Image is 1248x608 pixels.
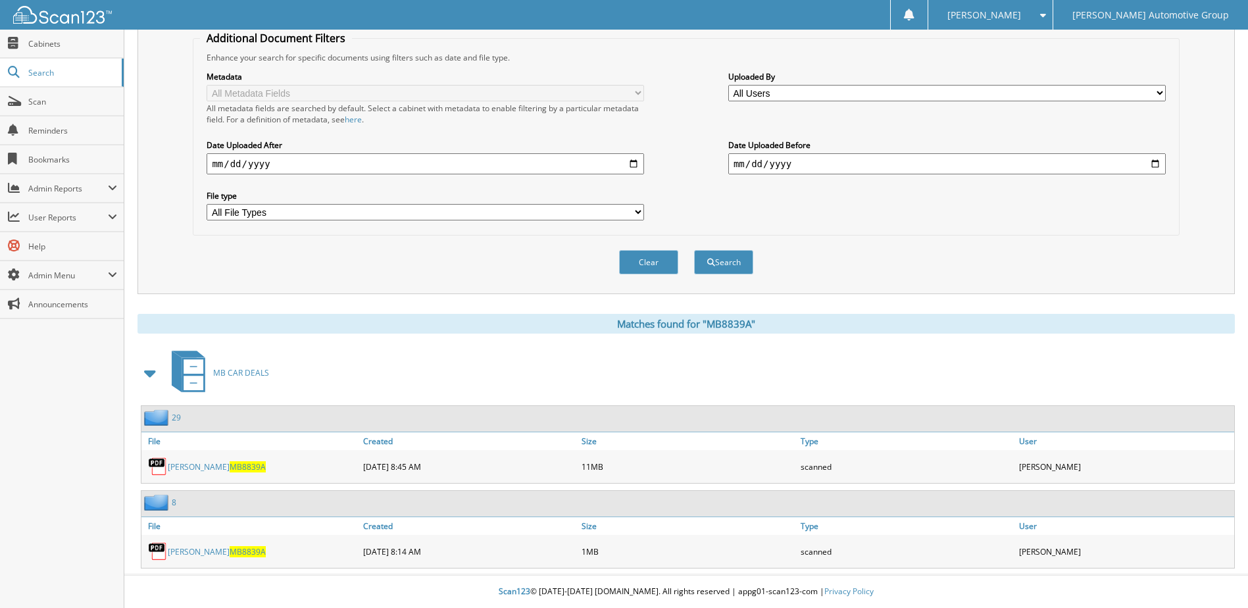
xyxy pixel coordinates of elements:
[144,494,172,511] img: folder2.png
[947,11,1021,19] span: [PERSON_NAME]
[28,270,108,281] span: Admin Menu
[360,517,578,535] a: Created
[137,314,1235,334] div: Matches found for "MB8839A"
[499,586,530,597] span: Scan123
[230,461,266,472] span: MB8839A
[1182,545,1248,608] iframe: Chat Widget
[1016,538,1234,565] div: [PERSON_NAME]
[728,139,1166,151] label: Date Uploaded Before
[619,250,678,274] button: Clear
[728,153,1166,174] input: end
[148,457,168,476] img: PDF.png
[578,517,797,535] a: Size
[13,6,112,24] img: scan123-logo-white.svg
[797,538,1016,565] div: scanned
[168,546,266,557] a: [PERSON_NAME]MB8839A
[360,538,578,565] div: [DATE] 8:14 AM
[1016,432,1234,450] a: User
[141,517,360,535] a: File
[28,38,117,49] span: Cabinets
[1016,517,1234,535] a: User
[207,139,644,151] label: Date Uploaded After
[164,347,269,399] a: MB CAR DEALS
[172,497,176,508] a: 8
[578,538,797,565] div: 1MB
[28,183,108,194] span: Admin Reports
[207,103,644,125] div: All metadata fields are searched by default. Select a cabinet with metadata to enable filtering b...
[360,453,578,480] div: [DATE] 8:45 AM
[694,250,753,274] button: Search
[144,409,172,426] img: folder2.png
[168,461,266,472] a: [PERSON_NAME]MB8839A
[28,299,117,310] span: Announcements
[578,432,797,450] a: Size
[207,153,644,174] input: start
[797,432,1016,450] a: Type
[28,125,117,136] span: Reminders
[28,154,117,165] span: Bookmarks
[200,31,352,45] legend: Additional Document Filters
[207,190,644,201] label: File type
[28,67,115,78] span: Search
[148,542,168,561] img: PDF.png
[207,71,644,82] label: Metadata
[1016,453,1234,480] div: [PERSON_NAME]
[360,432,578,450] a: Created
[28,212,108,223] span: User Reports
[28,241,117,252] span: Help
[200,52,1172,63] div: Enhance your search for specific documents using filters such as date and file type.
[141,432,360,450] a: File
[797,517,1016,535] a: Type
[728,71,1166,82] label: Uploaded By
[213,367,269,378] span: MB CAR DEALS
[345,114,362,125] a: here
[230,546,266,557] span: MB8839A
[1072,11,1229,19] span: [PERSON_NAME] Automotive Group
[797,453,1016,480] div: scanned
[28,96,117,107] span: Scan
[578,453,797,480] div: 11MB
[172,412,181,423] a: 29
[824,586,874,597] a: Privacy Policy
[124,576,1248,608] div: © [DATE]-[DATE] [DOMAIN_NAME]. All rights reserved | appg01-scan123-com |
